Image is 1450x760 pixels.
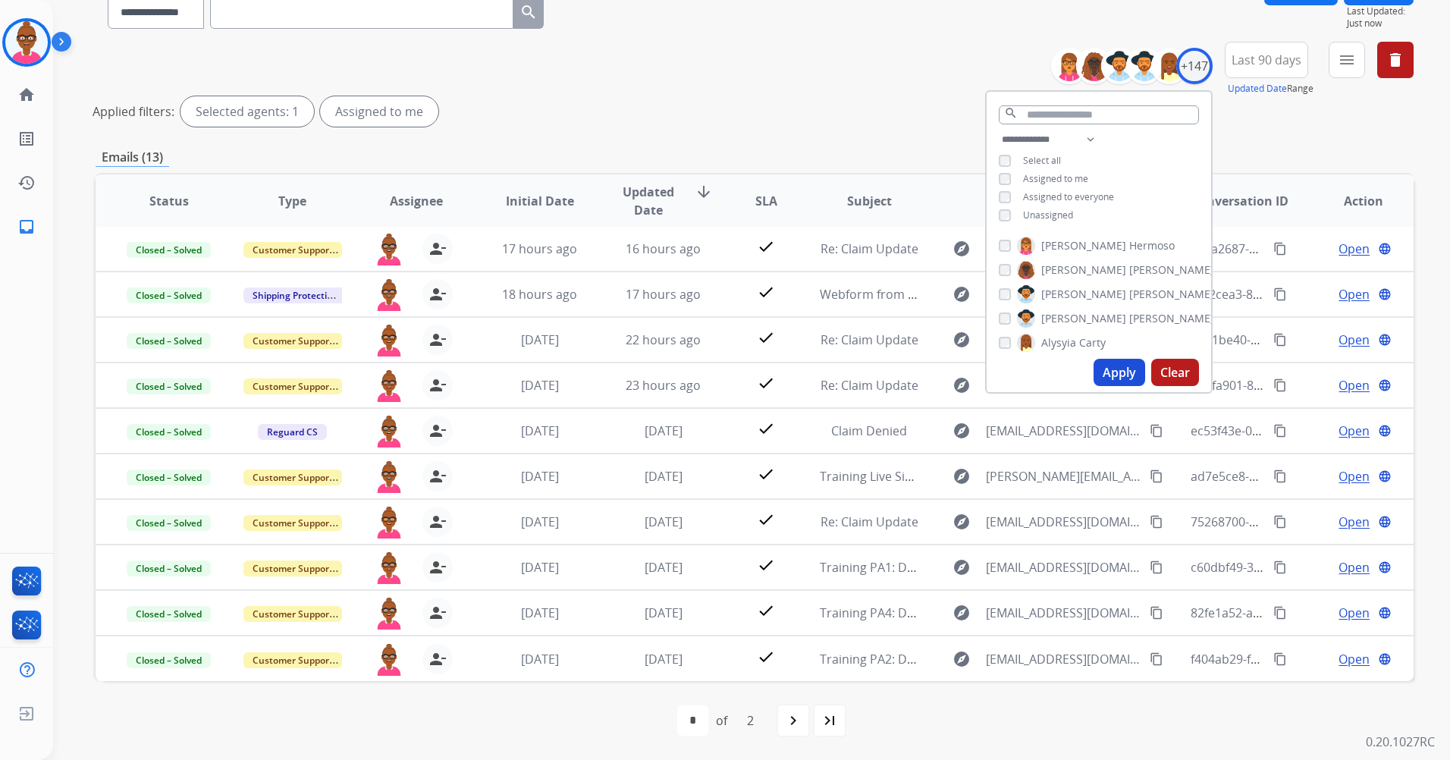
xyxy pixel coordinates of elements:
[149,192,189,210] span: Status
[1339,376,1370,394] span: Open
[1339,331,1370,349] span: Open
[953,240,971,258] mat-icon: explore
[1228,82,1313,95] span: Range
[428,376,447,394] mat-icon: person_remove
[1225,42,1308,78] button: Last 90 days
[374,598,404,630] img: agent-avatar
[428,422,447,440] mat-icon: person_remove
[1191,192,1288,210] span: Conversation ID
[626,331,701,348] span: 22 hours ago
[953,604,971,622] mat-icon: explore
[1023,172,1088,185] span: Assigned to me
[1273,515,1287,529] mat-icon: content_copy
[127,652,211,668] span: Closed – Solved
[428,285,447,303] mat-icon: person_remove
[986,558,1141,576] span: [EMAIL_ADDRESS][DOMAIN_NAME]
[757,556,775,574] mat-icon: check
[953,513,971,531] mat-icon: explore
[831,422,907,439] span: Claim Denied
[428,604,447,622] mat-icon: person_remove
[521,559,559,576] span: [DATE]
[502,286,577,303] span: 18 hours ago
[1041,335,1076,350] span: Alysyia
[93,102,174,121] p: Applied filters:
[374,461,404,493] img: agent-avatar
[626,377,701,394] span: 23 hours ago
[521,651,559,667] span: [DATE]
[645,651,683,667] span: [DATE]
[820,559,1084,576] span: Training PA1: Do Not Assign ([PERSON_NAME])
[1150,606,1163,620] mat-icon: content_copy
[821,331,918,348] span: Re: Claim Update
[755,192,777,210] span: SLA
[1339,604,1370,622] span: Open
[127,424,211,440] span: Closed – Solved
[1041,238,1126,253] span: [PERSON_NAME]
[1094,359,1145,386] button: Apply
[1273,561,1287,574] mat-icon: content_copy
[374,507,404,539] img: agent-avatar
[17,86,36,104] mat-icon: home
[17,174,36,192] mat-icon: history
[1191,559,1423,576] span: c60dbf49-3872-45db-bdb0-51eeef0e05bc
[127,333,211,349] span: Closed – Solved
[127,515,211,531] span: Closed – Solved
[1338,51,1356,69] mat-icon: menu
[1273,287,1287,301] mat-icon: content_copy
[374,234,404,265] img: agent-avatar
[986,604,1141,622] span: [EMAIL_ADDRESS][DOMAIN_NAME]
[521,422,559,439] span: [DATE]
[127,378,211,394] span: Closed – Solved
[757,328,775,347] mat-icon: check
[1378,561,1392,574] mat-icon: language
[1366,733,1435,751] p: 0.20.1027RC
[243,287,347,303] span: Shipping Protection
[1378,652,1392,666] mat-icon: language
[1150,561,1163,574] mat-icon: content_copy
[1150,652,1163,666] mat-icon: content_copy
[1378,287,1392,301] mat-icon: language
[821,711,839,730] mat-icon: last_page
[243,561,342,576] span: Customer Support
[1004,106,1018,120] mat-icon: search
[502,240,577,257] span: 17 hours ago
[986,467,1141,485] span: [PERSON_NAME][EMAIL_ADDRESS][PERSON_NAME][DOMAIN_NAME]
[428,650,447,668] mat-icon: person_remove
[1339,467,1370,485] span: Open
[847,192,892,210] span: Subject
[645,559,683,576] span: [DATE]
[1129,262,1214,278] span: [PERSON_NAME]
[243,515,342,531] span: Customer Support
[243,606,342,622] span: Customer Support
[180,96,314,127] div: Selected agents: 1
[953,467,971,485] mat-icon: explore
[1150,470,1163,483] mat-icon: content_copy
[1023,190,1114,203] span: Assigned to everyone
[320,96,438,127] div: Assigned to me
[757,601,775,620] mat-icon: check
[820,605,1084,621] span: Training PA4: Do Not Assign ([PERSON_NAME])
[1191,513,1422,530] span: 75268700-b262-4310-a62b-159cf84616a9
[17,130,36,148] mat-icon: list_alt
[757,419,775,438] mat-icon: check
[1191,651,1417,667] span: f404ab29-f904-4ae6-b726-614ca23d2fb7
[986,513,1141,531] span: [EMAIL_ADDRESS][DOMAIN_NAME]
[1378,606,1392,620] mat-icon: language
[5,21,48,64] img: avatar
[1290,174,1414,228] th: Action
[986,422,1141,440] span: [EMAIL_ADDRESS][DOMAIN_NAME]
[243,470,342,485] span: Customer Support
[521,605,559,621] span: [DATE]
[821,513,918,530] span: Re: Claim Update
[428,331,447,349] mat-icon: person_remove
[986,650,1141,668] span: [EMAIL_ADDRESS][DOMAIN_NAME]
[519,3,538,21] mat-icon: search
[390,192,443,210] span: Assignee
[1347,17,1414,30] span: Just now
[757,510,775,529] mat-icon: check
[1023,154,1061,167] span: Select all
[1228,83,1287,95] button: Updated Date
[374,416,404,448] img: agent-avatar
[127,287,211,303] span: Closed – Solved
[626,286,701,303] span: 17 hours ago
